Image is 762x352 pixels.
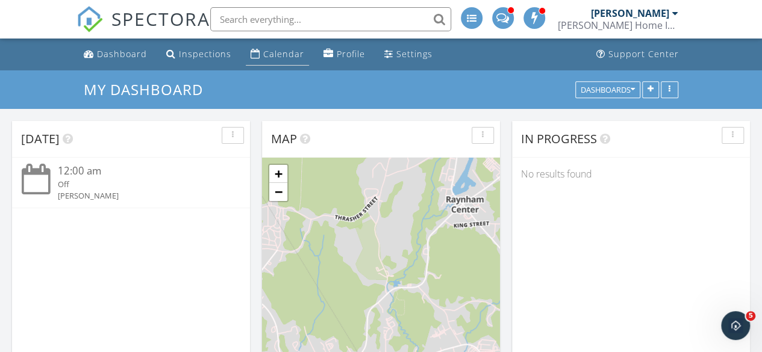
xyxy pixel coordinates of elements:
[210,7,451,31] input: Search everything...
[379,43,437,66] a: Settings
[111,6,210,31] span: SPECTORA
[521,131,597,147] span: In Progress
[271,131,297,147] span: Map
[79,43,152,66] a: Dashboard
[558,19,678,31] div: Striler Home Inspections, Inc.
[592,43,684,66] a: Support Center
[77,16,210,42] a: SPECTORA
[512,158,750,190] div: No results found
[269,183,287,201] a: Zoom out
[591,7,669,19] div: [PERSON_NAME]
[97,48,147,60] div: Dashboard
[337,48,365,60] div: Profile
[58,179,223,190] div: Off
[77,6,103,32] img: The Best Home Inspection Software - Spectora
[575,81,640,98] button: Dashboards
[21,131,60,147] span: [DATE]
[746,311,755,321] span: 5
[161,43,236,66] a: Inspections
[263,48,304,60] div: Calendar
[58,190,223,202] div: [PERSON_NAME]
[396,48,433,60] div: Settings
[608,48,679,60] div: Support Center
[319,43,370,66] a: Profile
[581,85,635,94] div: Dashboards
[58,164,223,179] div: 12:00 am
[84,79,213,99] a: My Dashboard
[179,48,231,60] div: Inspections
[721,311,750,340] iframe: Intercom live chat
[269,165,287,183] a: Zoom in
[246,43,309,66] a: Calendar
